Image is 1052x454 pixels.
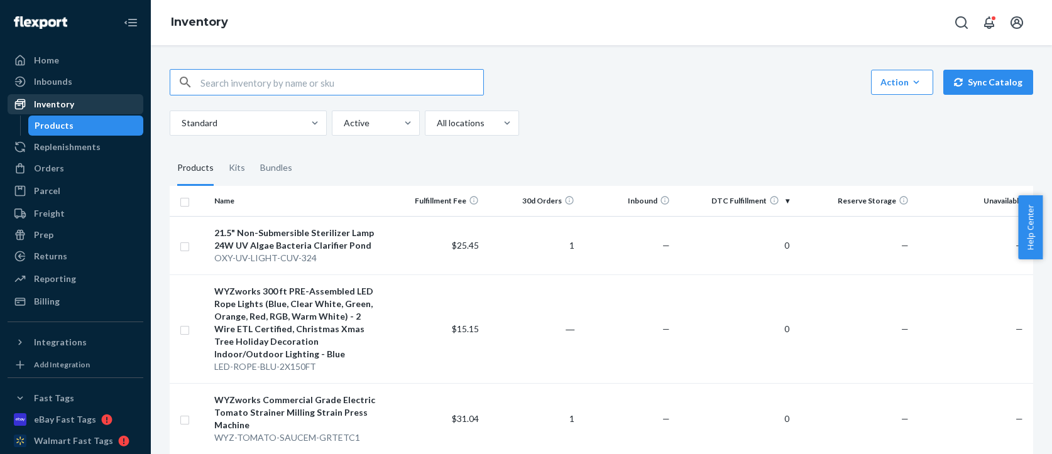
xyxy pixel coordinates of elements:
input: Standard [180,117,182,129]
div: Home [34,54,59,67]
button: Sync Catalog [943,70,1033,95]
td: 0 [675,274,794,383]
div: WYZworks 300 ft PRE-Assembled LED Rope Lights (Blue, Clear White, Green, Orange, Red, RGB, Warm W... [214,285,383,360]
div: Inventory [34,98,74,111]
button: Action [871,70,933,95]
div: Reporting [34,273,76,285]
div: OXY-UV-LIGHT-CUV-324 [214,252,383,264]
div: eBay Fast Tags [34,413,96,426]
a: Walmart Fast Tags [8,431,143,451]
div: Walmart Fast Tags [34,435,113,447]
span: — [901,323,909,334]
div: Prep [34,229,53,241]
div: Kits [229,151,245,186]
img: Flexport logo [14,16,67,29]
a: Freight [8,203,143,224]
td: ― [484,274,579,383]
span: $25.45 [452,240,479,251]
button: Integrations [8,332,143,352]
button: Close Navigation [118,10,143,35]
span: $31.04 [452,413,479,424]
span: — [1016,413,1023,424]
div: Returns [34,250,67,262]
div: Orders [34,162,64,175]
button: Open account menu [1004,10,1029,35]
ol: breadcrumbs [161,4,238,41]
span: — [662,323,670,334]
a: eBay Fast Tags [8,409,143,430]
a: Replenishments [8,137,143,157]
a: Inventory [8,94,143,114]
div: WYZworks Commercial Grade Electric Tomato Strainer Milling Strain Press Machine [214,394,383,431]
div: Products [177,151,214,186]
div: Replenishments [34,141,101,153]
button: Open Search Box [949,10,974,35]
div: LED-ROPE-BLU-2X150FT [214,360,383,373]
div: Integrations [34,336,87,349]
div: Billing [34,295,60,308]
a: Products [28,116,144,136]
div: Add Integration [34,359,90,370]
td: 0 [675,383,794,454]
input: Active [342,117,344,129]
div: Inbounds [34,75,72,88]
div: Parcel [34,185,60,197]
th: Name [209,186,388,216]
div: WYZ-TOMATO-SAUCEM-GRTETC1 [214,431,383,444]
span: — [901,240,909,251]
th: 30d Orders [484,186,579,216]
th: Inbound [579,186,675,216]
td: 1 [484,216,579,274]
button: Fast Tags [8,388,143,408]
a: Add Integration [8,357,143,372]
input: Search inventory by name or sku [200,70,483,95]
span: — [1016,323,1023,334]
a: Reporting [8,269,143,289]
div: Fast Tags [34,392,74,404]
th: Reserve Storage [794,186,914,216]
span: — [662,240,670,251]
span: — [901,413,909,424]
a: Parcel [8,181,143,201]
button: Help Center [1018,195,1043,259]
div: Bundles [260,151,292,186]
th: Unavailable [914,186,1033,216]
span: — [1016,240,1023,251]
div: Products [35,119,74,132]
div: Action [880,76,924,89]
a: Returns [8,246,143,266]
a: Prep [8,225,143,245]
td: 1 [484,383,579,454]
span: — [662,413,670,424]
a: Home [8,50,143,70]
button: Open notifications [977,10,1002,35]
a: Inbounds [8,72,143,92]
td: 0 [675,216,794,274]
th: Fulfillment Fee [388,186,484,216]
span: $15.15 [452,323,479,334]
a: Billing [8,291,143,311]
th: DTC Fulfillment [675,186,794,216]
div: 21.5" Non-Submersible Sterilizer Lamp 24W UV Algae Bacteria Clarifier Pond [214,227,383,252]
a: Orders [8,158,143,178]
input: All locations [436,117,437,129]
a: Inventory [171,15,228,29]
div: Freight [34,207,65,220]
